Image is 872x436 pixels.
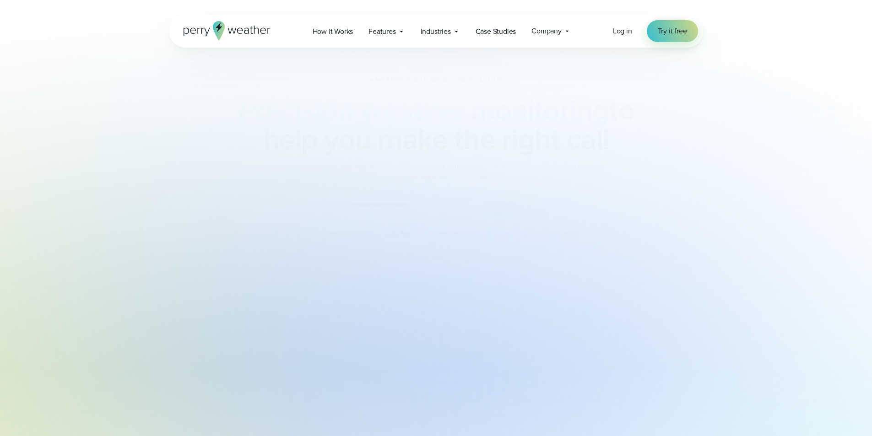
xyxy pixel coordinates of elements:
[531,26,562,37] span: Company
[313,26,353,37] span: How it Works
[476,26,516,37] span: Case Studies
[658,26,687,37] span: Try it free
[421,26,451,37] span: Industries
[368,26,395,37] span: Features
[647,20,698,42] a: Try it free
[468,22,524,41] a: Case Studies
[613,26,632,37] a: Log in
[305,22,361,41] a: How it Works
[613,26,632,36] span: Log in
